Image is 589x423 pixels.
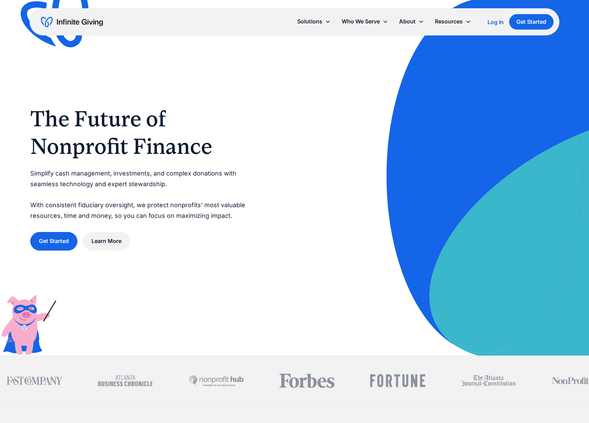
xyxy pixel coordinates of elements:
[488,19,504,25] div: Log In
[30,232,77,250] a: Get Started
[509,14,554,30] a: Get Started
[30,168,253,221] p: Simplify cash management, investments, and complex donations with seamless technology and expert ...
[488,18,504,26] a: Log In
[41,17,103,28] a: home
[342,17,380,26] div: Who We Serve
[336,14,394,29] div: Who We Serve
[399,17,416,26] div: About
[435,17,463,26] div: Resources
[83,232,130,250] a: Learn More
[30,105,253,160] h1: The Future of Nonprofit Finance
[297,17,322,26] div: Solutions
[292,14,336,29] div: Solutions
[394,14,429,29] div: About
[429,14,476,29] div: Resources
